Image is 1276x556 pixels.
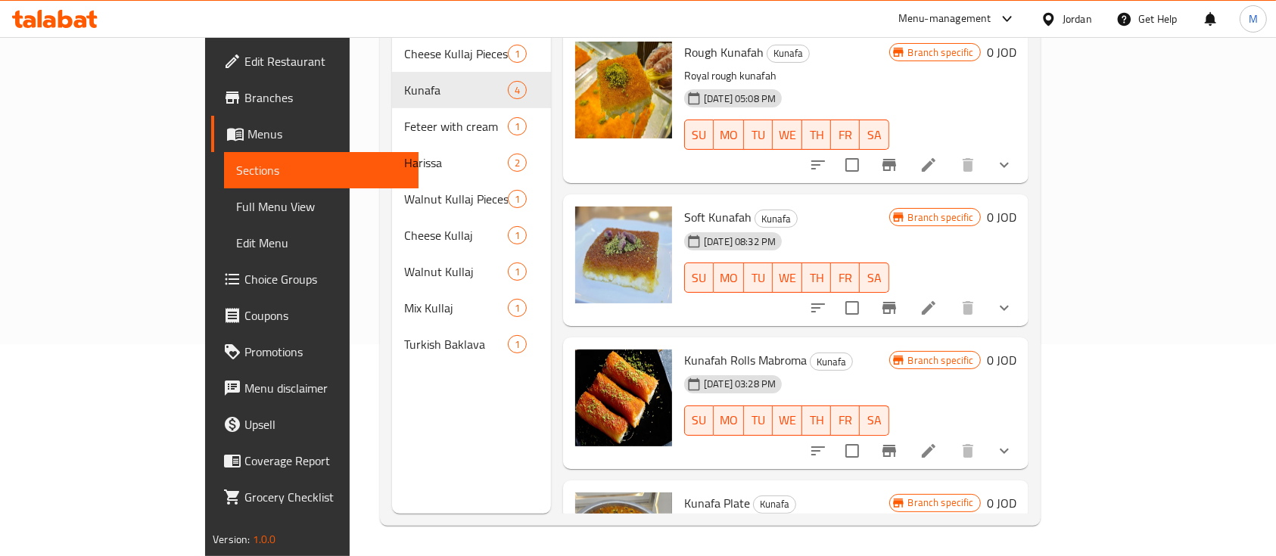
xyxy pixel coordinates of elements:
[684,492,750,514] span: Kunafa Plate
[404,226,508,244] div: Cheese Kullaj
[508,335,527,353] div: items
[837,409,854,431] span: FR
[837,267,854,289] span: FR
[404,190,508,208] span: Walnut Kullaj Pieces
[508,117,527,135] div: items
[211,370,419,406] a: Menu disclaimer
[866,409,882,431] span: SA
[866,124,882,146] span: SA
[987,207,1016,228] h6: 0 JOD
[714,405,744,436] button: MO
[575,207,672,303] img: Soft Kunafah
[508,154,527,172] div: items
[773,405,802,436] button: WE
[404,154,508,172] span: Harissa
[898,10,991,28] div: Menu-management
[684,405,714,436] button: SU
[720,267,738,289] span: MO
[767,45,809,62] span: Kunafa
[871,290,907,326] button: Branch-specific-item
[808,124,825,146] span: TH
[831,405,860,436] button: FR
[698,377,782,391] span: [DATE] 03:28 PM
[871,147,907,183] button: Branch-specific-item
[392,72,551,108] div: Kunafa4
[575,349,672,446] img: Kunafah Rolls Mabroma
[509,83,526,98] span: 4
[244,343,406,361] span: Promotions
[744,120,773,150] button: TU
[684,262,714,293] button: SU
[753,495,796,514] div: Kunafa
[800,147,836,183] button: sort-choices
[837,124,854,146] span: FR
[920,299,938,317] a: Edit menu item
[810,353,853,371] div: Kunafa
[509,156,526,170] span: 2
[744,405,773,436] button: TU
[508,81,527,99] div: items
[392,30,551,368] nav: Menu sections
[392,253,551,290] div: Walnut Kullaj1
[950,147,986,183] button: delete
[691,409,708,431] span: SU
[902,353,980,368] span: Branch specific
[800,433,836,469] button: sort-choices
[509,337,526,352] span: 1
[744,262,773,293] button: TU
[508,262,527,281] div: items
[404,117,508,135] span: Feteer with cream
[987,492,1016,514] h6: 0 JOD
[244,452,406,470] span: Coverage Report
[509,265,526,279] span: 1
[392,144,551,181] div: Harissa2
[509,120,526,134] span: 1
[684,120,714,150] button: SU
[767,45,810,63] div: Kunafa
[575,42,672,138] img: Rough Kunafah
[404,299,508,317] span: Mix Kullaj
[684,67,889,85] p: Royal rough kunafah
[224,225,419,261] a: Edit Menu
[236,161,406,179] span: Sections
[802,262,831,293] button: TH
[808,267,825,289] span: TH
[211,406,419,443] a: Upsell
[995,156,1013,174] svg: Show Choices
[698,235,782,249] span: [DATE] 08:32 PM
[773,120,802,150] button: WE
[920,156,938,174] a: Edit menu item
[404,262,508,281] span: Walnut Kullaj
[950,290,986,326] button: delete
[691,267,708,289] span: SU
[750,409,767,431] span: TU
[836,292,868,324] span: Select to update
[866,267,882,289] span: SA
[247,125,406,143] span: Menus
[211,297,419,334] a: Coupons
[860,262,889,293] button: SA
[995,442,1013,460] svg: Show Choices
[392,36,551,72] div: Cheese Kullaj Pieces1
[986,433,1022,469] button: show more
[750,124,767,146] span: TU
[831,262,860,293] button: FR
[211,43,419,79] a: Edit Restaurant
[236,197,406,216] span: Full Menu View
[392,326,551,362] div: Turkish Baklava1
[720,124,738,146] span: MO
[236,234,406,252] span: Edit Menu
[509,47,526,61] span: 1
[211,261,419,297] a: Choice Groups
[860,405,889,436] button: SA
[1249,11,1258,27] span: M
[392,181,551,217] div: Walnut Kullaj Pieces1
[684,349,807,371] span: Kunafah Rolls Mabroma
[211,116,419,152] a: Menus
[211,334,419,370] a: Promotions
[871,433,907,469] button: Branch-specific-item
[404,45,508,63] div: Cheese Kullaj Pieces
[392,290,551,326] div: Mix Kullaj1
